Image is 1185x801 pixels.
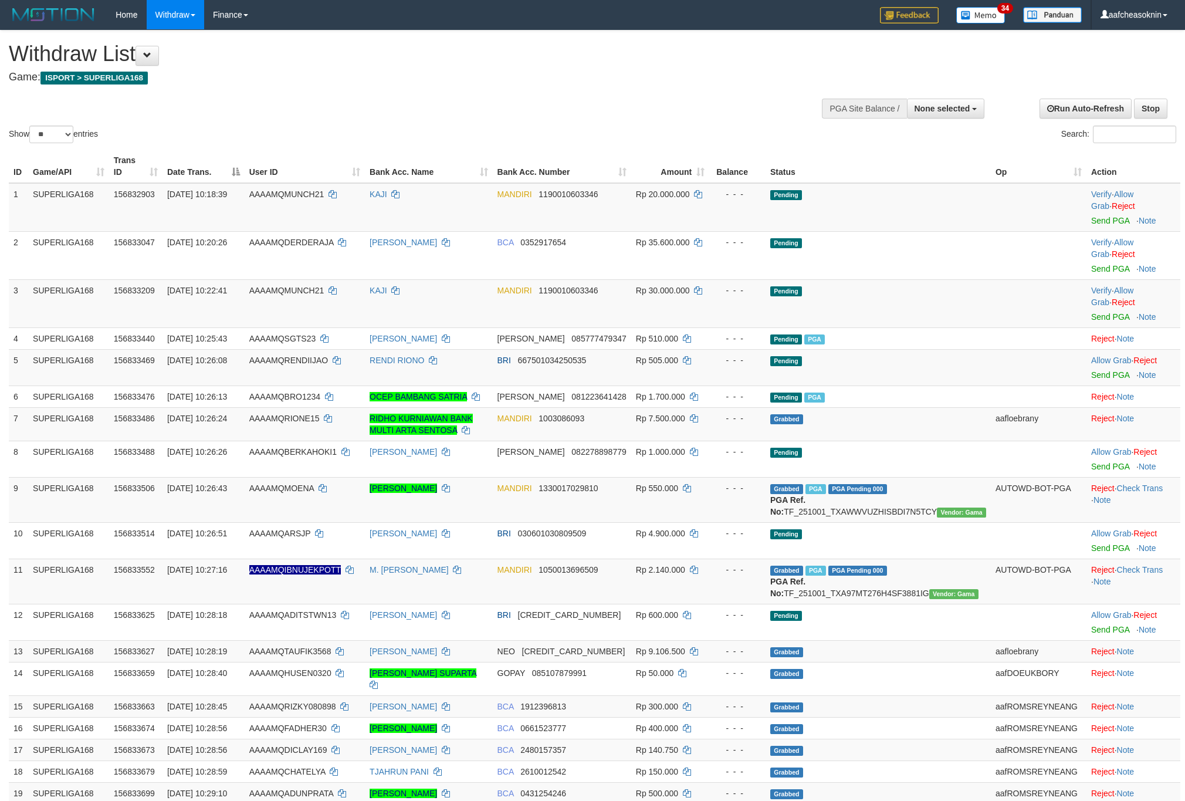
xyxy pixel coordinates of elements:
div: - - - [714,236,761,248]
div: - - - [714,413,761,424]
td: · [1086,386,1180,407]
a: [PERSON_NAME] [370,238,437,247]
span: [DATE] 10:26:24 [167,414,227,423]
td: 5 [9,349,28,386]
a: Send PGA [1091,543,1129,553]
span: 156833488 [114,447,155,457]
a: Note [1139,462,1156,471]
span: Pending [770,393,802,403]
td: · [1086,441,1180,477]
div: - - - [714,722,761,734]
a: M. [PERSON_NAME] [370,565,449,574]
span: Rp 50.000 [636,668,674,678]
a: Reject [1133,610,1157,620]
span: BRI [497,356,511,365]
td: · [1086,522,1180,559]
span: Copy 1912396813 to clipboard [520,702,566,711]
span: Copy 030601030809509 to clipboard [518,529,587,538]
a: Allow Grab [1091,610,1131,620]
td: SUPERLIGA168 [28,522,109,559]
a: Note [1139,216,1156,225]
a: Note [1117,647,1135,656]
td: TF_251001_TXA97MT276H4SF3881IG [766,559,991,604]
td: SUPERLIGA168 [28,604,109,640]
span: Nama rekening ada tanda titik/strip, harap diedit [249,565,341,574]
a: Note [1117,789,1135,798]
span: AAAAMQADITSTWN13 [249,610,337,620]
span: AAAAMQRIONE15 [249,414,320,423]
a: Note [1117,668,1135,678]
a: [PERSON_NAME] SUPARTA [370,668,476,678]
span: Grabbed [770,647,803,657]
td: 6 [9,386,28,407]
a: Check Trans [1117,565,1163,574]
span: 156833627 [114,647,155,656]
span: 156833476 [114,392,155,401]
span: Rp 600.000 [636,610,678,620]
span: Rp 7.500.000 [636,414,685,423]
span: Vendor URL: https://trx31.1velocity.biz [929,589,979,599]
span: Rp 1.000.000 [636,447,685,457]
a: Allow Grab [1091,356,1131,365]
a: Send PGA [1091,264,1129,273]
a: [PERSON_NAME] [370,484,437,493]
span: MANDIRI [497,286,532,295]
td: 11 [9,559,28,604]
span: Copy 1190010603346 to clipboard [539,286,598,295]
b: PGA Ref. No: [770,577,805,598]
span: 156833209 [114,286,155,295]
span: [DATE] 10:28:45 [167,702,227,711]
span: Pending [770,356,802,366]
td: aafROMSREYNEANG [991,717,1086,739]
td: 14 [9,662,28,695]
td: TF_251001_TXAWWVUZHISBDI7N5TCY [766,477,991,522]
label: Show entries [9,126,98,143]
span: MANDIRI [497,190,532,199]
a: [PERSON_NAME] [370,702,437,711]
td: 7 [9,407,28,441]
a: Reject [1091,414,1115,423]
span: AAAAMQTAUFIK3568 [249,647,331,656]
span: AAAAMQBRO1234 [249,392,320,401]
th: Op: activate to sort column ascending [991,150,1086,183]
img: Feedback.jpg [880,7,939,23]
span: Pending [770,286,802,296]
span: Copy 667501034250535 to clipboard [518,356,587,365]
a: Note [1139,370,1156,380]
span: 156833663 [114,702,155,711]
th: Bank Acc. Number: activate to sort column ascending [493,150,631,183]
a: Reject [1112,201,1135,211]
a: Note [1139,312,1156,322]
span: · [1091,286,1133,307]
span: BRI [497,610,511,620]
span: · [1091,356,1133,365]
span: [DATE] 10:20:26 [167,238,227,247]
span: 156833625 [114,610,155,620]
a: Note [1139,264,1156,273]
a: Note [1117,745,1135,755]
span: Rp 9.106.500 [636,647,685,656]
span: · [1091,610,1133,620]
span: Rp 505.000 [636,356,678,365]
td: 16 [9,717,28,739]
span: 156833469 [114,356,155,365]
a: Reject [1091,745,1115,755]
label: Search: [1061,126,1176,143]
div: - - - [714,667,761,679]
a: Reject [1091,702,1115,711]
a: Send PGA [1091,625,1129,634]
div: - - - [714,609,761,621]
td: SUPERLIGA168 [28,477,109,522]
img: Button%20Memo.svg [956,7,1005,23]
span: AAAAMQRENDIIJAO [249,356,329,365]
td: aafROMSREYNEANG [991,695,1086,717]
span: NEO [497,647,515,656]
a: [PERSON_NAME] [370,647,437,656]
span: Vendor URL: https://trx31.1velocity.biz [937,508,986,518]
span: AAAAMQMOENA [249,484,314,493]
span: Pending [770,334,802,344]
b: PGA Ref. No: [770,495,805,516]
a: [PERSON_NAME] [370,724,437,733]
span: · [1091,190,1133,211]
td: · · [1086,231,1180,279]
